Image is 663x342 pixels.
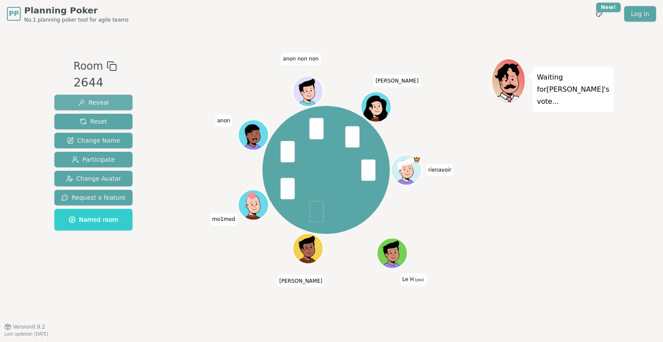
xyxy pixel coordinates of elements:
span: PP [9,9,19,19]
span: Last updated: [DATE] [4,332,48,336]
span: (you) [414,278,424,282]
div: New! [596,3,621,12]
span: Click to change your name [215,115,232,127]
button: Reveal [54,95,133,110]
div: 2644 [73,74,117,92]
span: Room [73,58,103,74]
button: Named room [54,209,133,230]
button: Request a feature [54,190,133,205]
span: Change Avatar [66,174,121,183]
span: Request a feature [61,193,126,202]
button: New! [591,6,607,22]
span: Click to change your name [400,273,426,285]
button: Version0.9.2 [4,323,45,330]
span: Reveal [78,98,109,107]
span: Click to change your name [210,214,237,226]
span: Change Name [67,136,120,145]
button: Reset [54,114,133,129]
button: Participate [54,152,133,167]
span: Click to change your name [277,275,325,287]
span: Named room [69,215,118,224]
span: rienavoir is the host [413,156,421,163]
a: PPPlanning PokerNo.1 planning poker tool for agile teams [7,4,129,23]
span: No.1 planning poker tool for agile teams [24,16,129,23]
span: Version 0.9.2 [13,323,45,330]
span: Planning Poker [24,4,129,16]
button: Change Avatar [54,171,133,186]
a: Log in [624,6,656,22]
p: Waiting for [PERSON_NAME] 's vote... [537,71,609,108]
span: Participate [72,155,115,164]
span: Click to change your name [373,75,421,87]
span: Click to change your name [281,53,321,65]
span: Reset [80,117,107,126]
button: Click to change your avatar [378,239,407,268]
button: Change Name [54,133,133,148]
span: Click to change your name [426,164,453,176]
